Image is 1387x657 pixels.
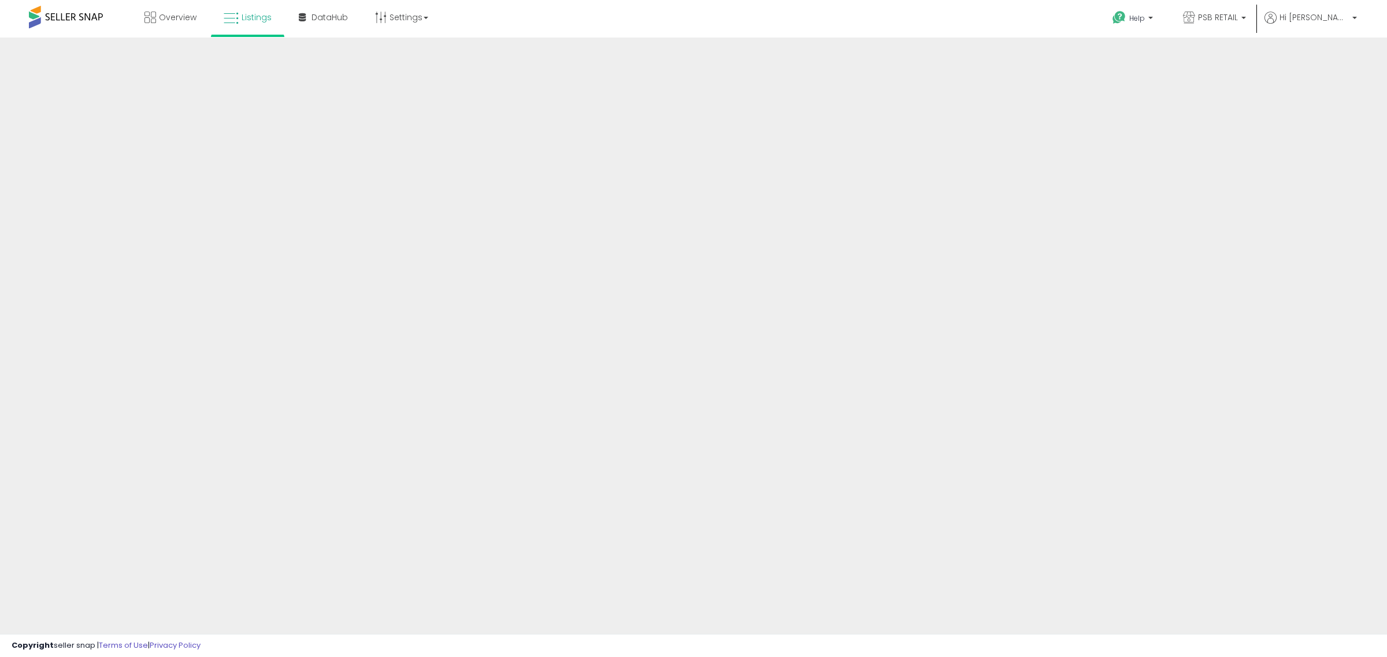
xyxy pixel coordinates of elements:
[242,12,272,23] span: Listings
[159,12,196,23] span: Overview
[311,12,348,23] span: DataHub
[1198,12,1238,23] span: PSB RETAIL
[1264,12,1357,38] a: Hi [PERSON_NAME]
[1103,2,1165,38] a: Help
[1112,10,1126,25] i: Get Help
[1129,13,1145,23] span: Help
[1280,12,1349,23] span: Hi [PERSON_NAME]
